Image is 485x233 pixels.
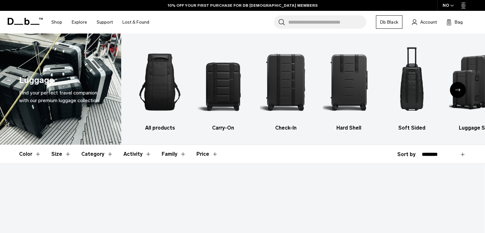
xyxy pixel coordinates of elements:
h3: Check-In [260,124,312,132]
img: Db [386,43,438,121]
button: Toggle Filter [19,145,41,163]
li: 2 / 6 [197,43,249,132]
a: Support [97,11,113,34]
a: Db Hard Shell [323,43,375,132]
a: Db Check-In [260,43,312,132]
nav: Main Navigation [47,11,154,34]
img: Db [260,43,312,121]
h3: Soft Sided [386,124,438,132]
span: Find your perfect travel companion with our premium luggage collection. [19,90,100,103]
a: Db Carry-On [197,43,249,132]
h1: Luggage [19,74,54,87]
button: Bag [446,18,463,26]
h3: Carry-On [197,124,249,132]
img: Db [197,43,249,121]
a: Db Black [376,15,402,29]
a: Explore [72,11,87,34]
img: Db [134,43,186,121]
a: 10% OFF YOUR FIRST PURCHASE FOR DB [DEMOGRAPHIC_DATA] MEMBERS [168,3,318,8]
button: Toggle Filter [162,145,186,163]
h3: All products [134,124,186,132]
button: Toggle Filter [51,145,71,163]
a: Db All products [134,43,186,132]
span: Account [420,19,437,26]
span: Bag [455,19,463,26]
a: Account [412,18,437,26]
a: Lost & Found [122,11,149,34]
button: Toggle Filter [81,145,113,163]
a: Db Soft Sided [386,43,438,132]
a: Shop [51,11,62,34]
li: 5 / 6 [386,43,438,132]
div: Next slide [450,82,466,98]
h3: Hard Shell [323,124,375,132]
img: Db [323,43,375,121]
li: 4 / 6 [323,43,375,132]
button: Toggle Price [196,145,218,163]
button: Toggle Filter [123,145,151,163]
li: 3 / 6 [260,43,312,132]
li: 1 / 6 [134,43,186,132]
